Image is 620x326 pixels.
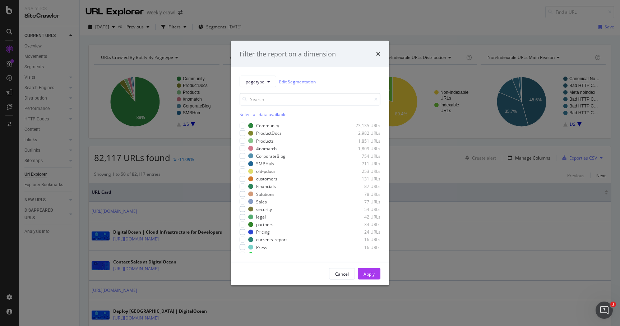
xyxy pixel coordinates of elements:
[345,229,380,235] div: 24 URLs
[596,302,613,319] iframe: Intercom live chat
[345,123,380,129] div: 73,135 URLs
[10,216,133,229] div: Botify Assist Use Cases
[256,130,282,136] div: ProductDocs
[10,189,133,203] div: Botify MasterClass: Crawl Budget
[256,229,270,235] div: Pricing
[15,219,120,226] div: Botify Assist Use Cases
[345,252,380,258] div: 13 URLs
[256,161,274,167] div: SMBHub
[256,145,277,151] div: #nomatch
[256,183,276,189] div: Financials
[15,152,120,159] div: AI Agent and team can help
[335,271,349,277] div: Cancel
[345,191,380,197] div: 78 URLs
[256,168,276,174] div: old-pdocs
[345,145,380,151] div: 1,809 URLs
[79,121,100,128] div: • 1h ago
[345,237,380,243] div: 16 URLs
[345,214,380,220] div: 42 URLs
[32,114,76,120] span: Was that helpful?
[16,242,32,247] span: Home
[256,206,272,212] div: security
[240,49,336,59] div: Filter the report on a dimension
[256,252,265,258] div: trust
[345,130,380,136] div: 2,982 URLs
[345,183,380,189] div: 87 URLs
[376,49,380,59] div: times
[15,192,120,200] div: Botify MasterClass: Crawl Budget
[345,153,380,159] div: 754 URLs
[14,75,129,88] p: How can we help?
[345,221,380,228] div: 34 URLs
[256,123,279,129] div: Community
[246,78,264,84] span: pagetype
[48,224,96,253] button: Messages
[345,198,380,205] div: 77 URLs
[14,14,48,25] img: logo
[15,176,58,183] span: Search for help
[256,221,273,228] div: partners
[345,244,380,250] div: 16 URLs
[256,214,266,220] div: legal
[15,144,120,152] div: Ask a question
[240,111,380,118] div: Select all data available
[124,12,137,24] div: Close
[256,198,267,205] div: Sales
[256,237,287,243] div: currents-report
[610,302,616,307] span: 1
[256,191,274,197] div: Solutions
[256,176,277,182] div: customers
[231,41,389,285] div: modal
[15,114,29,128] img: Profile image for Customer Support
[32,121,78,128] div: Customer Support
[345,176,380,182] div: 131 URLs
[114,242,125,247] span: Help
[15,103,129,110] div: Recent message
[256,153,286,159] div: CorporateBlog
[358,268,380,280] button: Apply
[7,97,137,134] div: Recent messageProfile image for Customer SupportWas that helpful?Customer Support•1h ago
[345,138,380,144] div: 1,851 URLs
[256,138,274,144] div: Products
[345,206,380,212] div: 54 URLs
[329,268,355,280] button: Cancel
[240,76,276,87] button: pagetype
[60,242,84,247] span: Messages
[345,168,380,174] div: 253 URLs
[77,12,91,26] img: Profile image for Anne
[240,93,380,106] input: Search
[14,51,129,75] p: Hello [PERSON_NAME].
[10,172,133,187] button: Search for help
[7,138,137,165] div: Ask a questionAI Agent and team can help
[345,161,380,167] div: 711 URLs
[364,271,375,277] div: Apply
[96,224,144,253] button: Help
[256,244,267,250] div: Press
[104,12,119,26] img: Profile image for Laura
[10,203,133,216] div: Understanding Core Web Vitals
[15,206,120,213] div: Understanding Core Web Vitals
[279,78,316,85] a: Edit Segmentation
[8,107,136,134] div: Profile image for Customer SupportWas that helpful?Customer Support•1h ago
[91,12,105,26] img: Profile image for Chiara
